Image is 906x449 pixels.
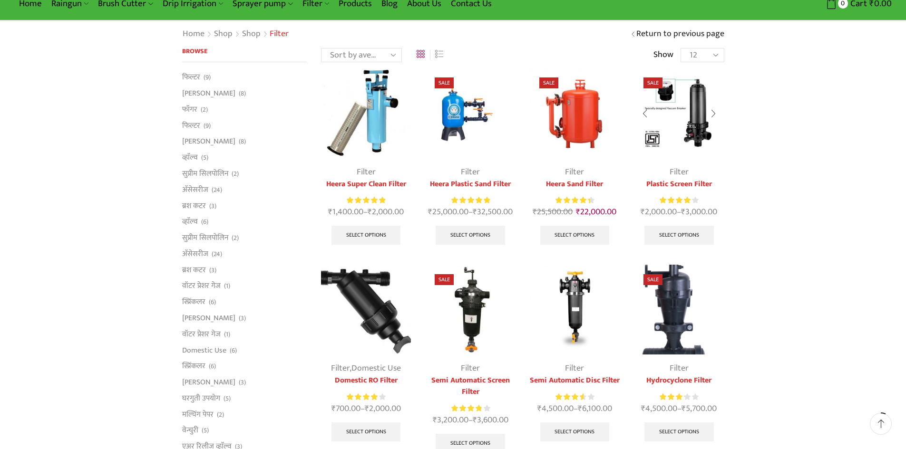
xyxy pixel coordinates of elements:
[182,422,198,439] a: वेन्चुरी
[433,413,468,427] bdi: 3,200.00
[182,101,197,117] a: फॉगर
[232,233,239,243] span: (2)
[182,86,235,102] a: [PERSON_NAME]
[660,392,698,402] div: Rated 3.20 out of 5
[212,185,222,195] span: (24)
[347,195,385,205] div: Rated 5.00 out of 5
[425,375,515,398] a: Semi Automatic Screen Filter
[204,73,211,82] span: (9)
[331,401,360,416] bdi: 700.00
[555,195,590,205] span: Rated out of 5
[357,165,376,179] a: Filter
[634,265,724,354] img: Hydrocyclone Filter
[182,117,200,134] a: फिल्टर
[368,205,404,219] bdi: 2,000.00
[182,134,235,150] a: [PERSON_NAME]
[636,28,724,40] a: Return to previous page
[530,179,620,190] a: Heera Sand Filter
[182,326,221,342] a: वॉटर प्रेशर गेज
[578,401,582,416] span: ₹
[435,77,454,88] span: Sale
[328,205,332,219] span: ₹
[182,294,205,310] a: स्प्रिंकलर
[634,206,724,219] span: –
[537,401,542,416] span: ₹
[530,265,620,354] img: Semi Automatic Disc Filter
[425,179,515,190] a: Heera Plastic Sand Filter
[347,392,385,402] div: Rated 4.00 out of 5
[201,153,208,162] span: (5)
[533,205,573,219] bdi: 25,500.00
[540,226,610,245] a: Select options for “Heera Sand Filter”
[641,401,677,416] bdi: 4,500.00
[428,205,468,219] bdi: 25,000.00
[224,330,230,339] span: (1)
[331,361,350,375] a: Filter
[634,402,724,415] span: –
[209,362,216,371] span: (6)
[239,89,246,98] span: (8)
[201,105,208,115] span: (2)
[473,205,513,219] bdi: 32,500.00
[451,195,490,205] div: Rated 5.00 out of 5
[565,165,584,179] a: Filter
[435,274,454,285] span: Sale
[461,361,480,375] a: Filter
[530,402,620,415] span: –
[451,403,482,413] span: Rated out of 5
[182,198,206,214] a: ब्रश कटर
[321,402,411,415] span: –
[641,205,645,219] span: ₹
[451,195,490,205] span: Rated out of 5
[539,77,558,88] span: Sale
[533,205,537,219] span: ₹
[578,401,612,416] bdi: 6,100.00
[328,205,363,219] bdi: 1,400.00
[321,375,411,386] a: Domestic RO Filter
[182,28,205,40] a: Home
[182,278,221,294] a: वॉटर प्रेशर गेज
[182,28,289,40] nav: Breadcrumb
[555,392,584,402] span: Rated out of 5
[331,226,401,245] a: Select options for “Heera Super Clean Filter”
[436,226,505,245] a: Select options for “Heera Plastic Sand Filter”
[347,392,378,402] span: Rated out of 5
[182,374,235,391] a: [PERSON_NAME]
[576,205,580,219] span: ₹
[182,246,208,262] a: अ‍ॅसेसरीज
[555,195,594,205] div: Rated 4.50 out of 5
[321,206,411,219] span: –
[681,205,717,219] bdi: 3,000.00
[321,68,411,158] img: Heera-super-clean-filter
[433,413,437,427] span: ₹
[537,401,574,416] bdi: 4,500.00
[321,265,411,354] img: Y-Type-Filter
[224,394,231,403] span: (5)
[351,361,401,375] a: Domestic Use
[634,375,724,386] a: Hydrocyclone Filter
[204,121,211,131] span: (9)
[230,346,237,355] span: (6)
[212,249,222,259] span: (24)
[644,226,714,245] a: Select options for “Plastic Screen Filter”
[182,406,214,422] a: मल्चिंग पेपर
[182,230,228,246] a: सुप्रीम सिलपोलिन
[425,68,515,158] img: Heera Plastic Sand Filter
[214,28,233,40] a: Shop
[682,401,686,416] span: ₹
[239,314,246,323] span: (3)
[641,205,677,219] bdi: 2,000.00
[461,165,480,179] a: Filter
[425,206,515,219] span: –
[576,205,616,219] bdi: 22,000.00
[182,390,220,406] a: घरगुती उपयोग
[425,414,515,427] span: –
[644,422,714,441] a: Select options for “Hydrocyclone Filter”
[473,413,508,427] bdi: 3,600.00
[232,169,239,179] span: (2)
[660,392,684,402] span: Rated out of 5
[331,422,401,441] a: Select options for “Domestic RO Filter”
[321,179,411,190] a: Heera Super Clean Filter
[670,165,689,179] a: Filter
[182,214,198,230] a: व्हाॅल्व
